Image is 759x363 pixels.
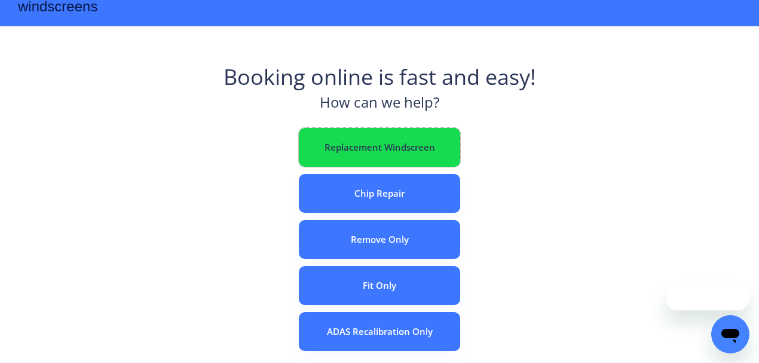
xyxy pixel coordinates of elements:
button: Fit Only [299,266,460,305]
button: Chip Repair [299,174,460,213]
iframe: Message from company [666,284,749,310]
div: How can we help? [320,92,439,119]
button: ADAS Recalibration Only [299,312,460,351]
div: Booking online is fast and easy! [224,62,536,92]
button: Replacement Windscreen [299,128,460,167]
iframe: Button to launch messaging window [711,315,749,353]
button: Remove Only [299,220,460,259]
